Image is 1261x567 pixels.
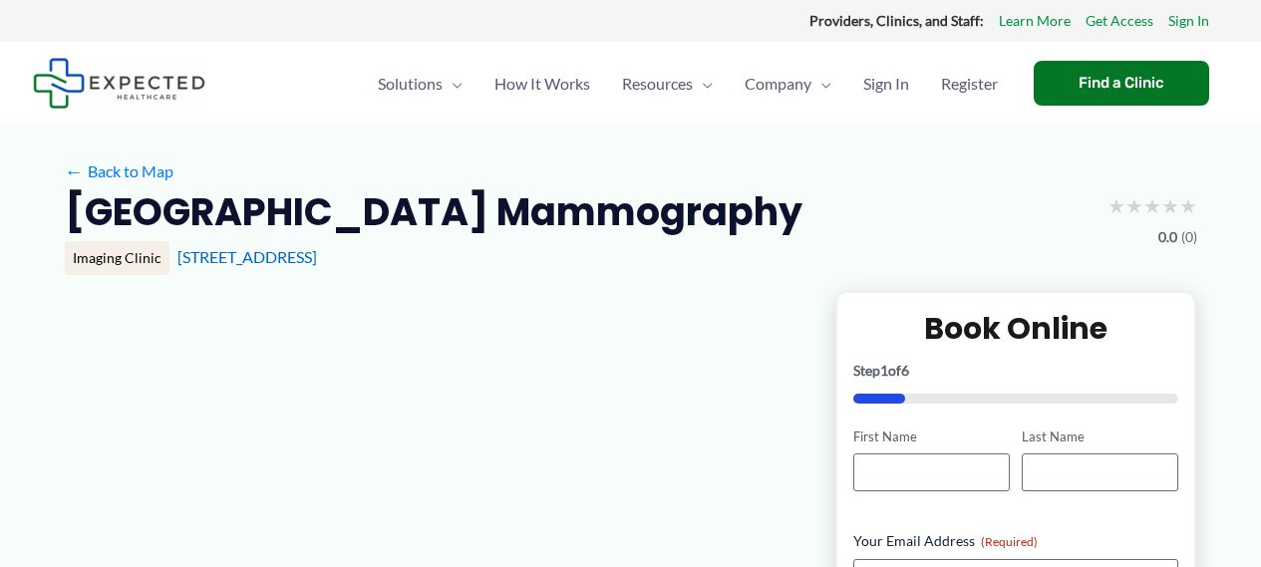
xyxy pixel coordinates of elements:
[1161,187,1179,224] span: ★
[853,427,1010,446] label: First Name
[941,49,998,119] span: Register
[378,49,443,119] span: Solutions
[729,49,847,119] a: CompanyMenu Toggle
[362,49,1014,119] nav: Primary Site Navigation
[1125,187,1143,224] span: ★
[1107,187,1125,224] span: ★
[33,58,205,109] img: Expected Healthcare Logo - side, dark font, small
[693,49,713,119] span: Menu Toggle
[65,241,169,275] div: Imaging Clinic
[925,49,1014,119] a: Register
[1158,224,1177,250] span: 0.0
[478,49,606,119] a: How It Works
[745,49,811,119] span: Company
[606,49,729,119] a: ResourcesMenu Toggle
[853,531,1179,551] label: Your Email Address
[811,49,831,119] span: Menu Toggle
[809,12,984,29] strong: Providers, Clinics, and Staff:
[1168,8,1209,34] a: Sign In
[853,364,1179,378] p: Step of
[494,49,590,119] span: How It Works
[177,247,317,266] a: [STREET_ADDRESS]
[65,156,173,186] a: ←Back to Map
[863,49,909,119] span: Sign In
[443,49,463,119] span: Menu Toggle
[1143,187,1161,224] span: ★
[362,49,478,119] a: SolutionsMenu Toggle
[65,187,802,236] h2: [GEOGRAPHIC_DATA] Mammography
[853,309,1179,348] h2: Book Online
[999,8,1071,34] a: Learn More
[880,362,888,379] span: 1
[847,49,925,119] a: Sign In
[901,362,909,379] span: 6
[65,161,84,180] span: ←
[1022,427,1178,446] label: Last Name
[1179,187,1197,224] span: ★
[1181,224,1197,250] span: (0)
[981,534,1038,549] span: (Required)
[1086,8,1153,34] a: Get Access
[622,49,693,119] span: Resources
[1034,61,1209,106] a: Find a Clinic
